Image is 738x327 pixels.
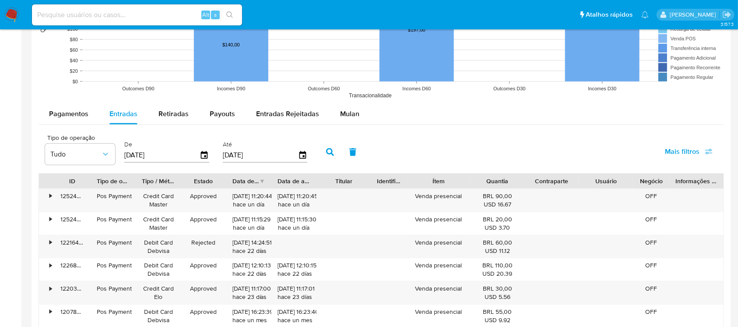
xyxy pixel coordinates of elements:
span: Atalhos rápidos [586,10,633,19]
input: Pesquise usuários ou casos... [32,9,242,21]
span: s [214,11,217,19]
span: 3.157.3 [720,21,734,28]
a: Notificações [641,11,649,18]
p: camila.castro@mercadolivre.com [670,11,719,19]
a: Sair [722,10,731,19]
span: Alt [202,11,209,19]
button: search-icon [221,9,239,21]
